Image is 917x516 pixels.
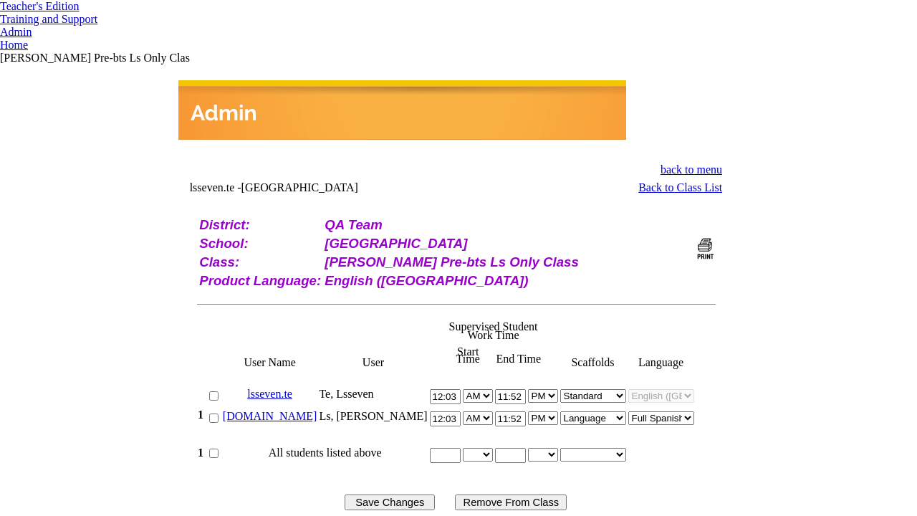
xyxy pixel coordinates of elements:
b: District: [199,217,250,232]
b: School: [199,236,248,251]
td: QA Team [324,216,692,234]
td: Supervised Student Work Time [443,319,543,343]
td: User [318,314,428,371]
td: End Time [494,345,544,366]
td: Language [628,314,696,371]
img: print_bw_off.gif [696,237,714,259]
td: All students listed above [222,444,429,467]
b: 1 [198,408,203,421]
td: English ([GEOGRAPHIC_DATA]) [324,272,692,290]
a: Back to Class List [638,181,722,193]
nobr: [GEOGRAPHIC_DATA] [241,181,358,193]
img: teacher_arrow_small.png [97,19,103,23]
span: Te, Lsseven [319,388,373,400]
b: Product Language: [199,273,321,288]
a: lsseven.te [247,388,292,400]
td: Scaffolds [560,314,628,371]
a: back to menu [661,163,722,176]
img: teacher_arrow.png [80,4,87,10]
b: Class: [199,254,239,269]
a: [DOMAIN_NAME] [223,410,317,422]
td: lsseven.te - [190,181,517,194]
td: Start Time [443,345,493,366]
img: header [178,80,626,140]
td: [GEOGRAPHIC_DATA] [324,235,692,252]
td: Ls, [PERSON_NAME] [318,408,428,430]
td: User Name [222,314,319,371]
input: Save Changes [345,494,435,510]
td: [PERSON_NAME] Pre-bts Ls Only Class [324,254,692,271]
b: 1 [198,446,203,459]
input: Use this button to remove the selected users from your class list. [455,494,567,510]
